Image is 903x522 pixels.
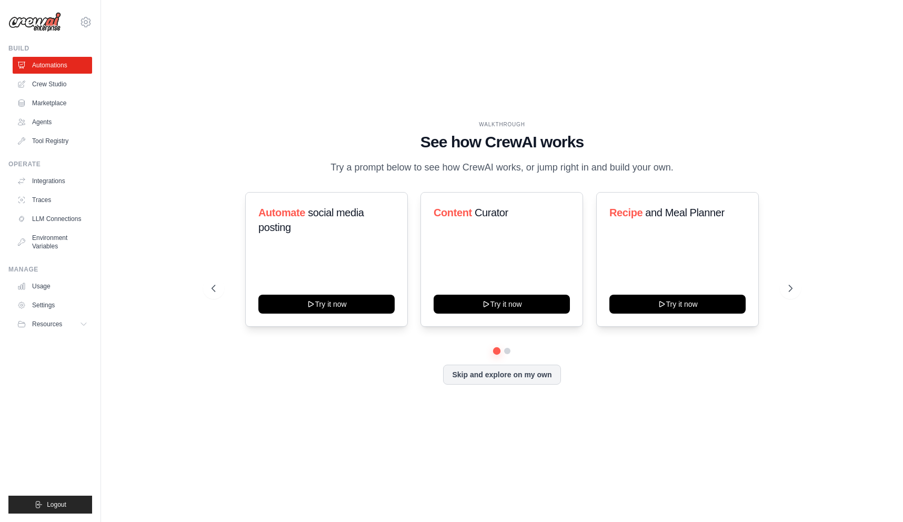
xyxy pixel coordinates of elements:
a: Marketplace [13,95,92,112]
a: Traces [13,192,92,208]
button: Logout [8,496,92,514]
a: Settings [13,297,92,314]
p: Try a prompt below to see how CrewAI works, or jump right in and build your own. [325,160,679,175]
span: Content [434,207,472,218]
button: Try it now [609,295,746,314]
span: Recipe [609,207,643,218]
span: Resources [32,320,62,328]
a: Integrations [13,173,92,189]
iframe: Chat Widget [850,471,903,522]
a: Crew Studio [13,76,92,93]
span: Logout [47,500,66,509]
span: and Meal Planner [645,207,724,218]
button: Skip and explore on my own [443,365,560,385]
a: LLM Connections [13,210,92,227]
button: Try it now [258,295,395,314]
a: Usage [13,278,92,295]
span: Automate [258,207,305,218]
span: social media posting [258,207,364,233]
a: Tool Registry [13,133,92,149]
a: Agents [13,114,92,130]
div: Operate [8,160,92,168]
a: Automations [13,57,92,74]
h1: See how CrewAI works [212,133,792,152]
button: Resources [13,316,92,333]
div: WALKTHROUGH [212,121,792,128]
div: Build [8,44,92,53]
button: Try it now [434,295,570,314]
img: Logo [8,12,61,32]
span: Curator [475,207,508,218]
a: Environment Variables [13,229,92,255]
div: Manage [8,265,92,274]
